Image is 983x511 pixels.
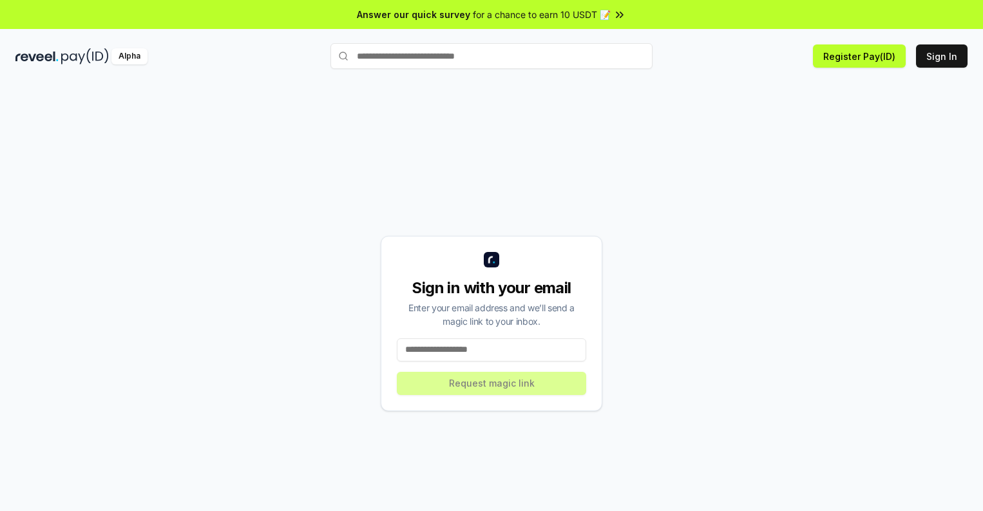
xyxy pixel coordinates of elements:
span: Answer our quick survey [357,8,470,21]
button: Register Pay(ID) [813,44,906,68]
div: Sign in with your email [397,278,586,298]
div: Enter your email address and we’ll send a magic link to your inbox. [397,301,586,328]
img: reveel_dark [15,48,59,64]
span: for a chance to earn 10 USDT 📝 [473,8,611,21]
div: Alpha [111,48,148,64]
button: Sign In [916,44,968,68]
img: logo_small [484,252,499,267]
img: pay_id [61,48,109,64]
